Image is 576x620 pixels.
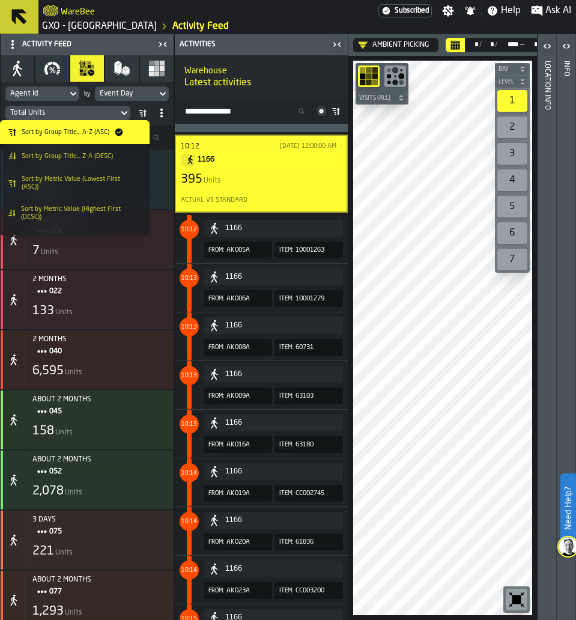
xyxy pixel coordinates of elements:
[32,576,169,598] div: Title
[204,366,343,383] button: button-1166
[181,193,342,207] div: StatList-item-Actual vs Standard
[32,455,169,478] div: Title
[225,273,338,281] div: 1166
[181,373,197,378] span: timestamp: Tue Aug 12 2025 10:13:43 GMT+0100 (British Summer Time)
[32,335,169,344] div: 2 months
[279,539,293,546] span: Item:
[495,167,530,193] div: button-toolbar-undefined
[204,269,343,285] div: Item
[495,114,530,141] div: button-toolbar-undefined
[296,344,314,351] span: 60731
[356,591,414,613] a: logo-header
[32,455,169,464] div: about 2 months
[22,175,138,191] span: Sort by Metric Value (Lowest First (ASC))
[296,587,324,595] span: CC003200
[562,58,571,617] div: Info
[1,511,174,570] div: stat-
[274,343,293,352] div: Item:
[32,576,169,584] div: Start: 8/5/2025, 11:36:19 AM - End: 9/26/2025, 1:36:49 PM
[32,335,169,358] div: Title
[1,330,174,389] div: stat-
[497,196,527,217] div: 5
[437,5,459,17] label: button-toggle-Settings
[226,490,250,497] span: AK019A
[175,55,348,99] div: title-Latest activities
[497,41,519,50] div: Select date range
[296,392,314,400] span: 63103
[274,294,293,303] div: Item:
[181,141,342,152] div: Start: 8/12/2025, 10:12:54 AM - End: 8/12/2025, 5:34:59 PM
[95,87,169,101] div: DropdownMenuValue-eventDay
[32,483,64,500] div: 2,078
[32,543,54,560] div: 221
[495,63,530,75] button: button-
[495,88,530,114] div: button-toolbar-undefined
[296,490,324,497] span: CC002745
[274,586,293,595] div: Item:
[180,366,199,385] span: counterLabel
[184,64,338,76] h2: Sub Title
[482,4,526,18] label: button-toggle-Help
[204,586,224,595] div: From:
[1,451,174,509] div: stat-
[459,5,481,17] label: button-toggle-Notifications
[496,79,517,85] span: Level
[225,370,338,378] div: 1166
[175,135,348,213] div: stat-
[32,275,169,284] div: 2 months
[32,275,169,284] div: Start: 8/1/2025, 12:44:35 AM - End: 9/25/2025, 1:56:43 AM
[497,117,527,138] div: 2
[180,220,199,239] span: counterLabel
[32,395,169,418] div: Title
[296,441,314,449] span: 63180
[187,458,192,506] span: LegendItem
[495,41,497,49] div: /
[32,395,169,404] div: Start: 8/6/2025, 10:21:26 PM - End: 8/7/2025, 12:21:22 AM
[279,588,293,594] span: Item:
[41,248,58,257] span: Units
[49,585,159,598] span: 077
[5,87,79,101] div: DropdownMenuValue-agentId
[187,410,192,458] span: LegendItem
[466,41,479,50] div: Select date range
[204,489,224,498] div: From:
[226,392,250,400] span: AK009A
[32,363,64,380] div: 6,595
[208,490,224,497] span: From:
[280,142,336,150] div: [DATE] 12:00:00 AM
[204,561,343,577] div: Item
[175,410,348,458] div: EventTitle
[226,441,250,449] span: AK016A
[204,343,224,352] div: From:
[187,556,192,604] span: LegendItem
[357,95,395,102] span: Visits (All)
[204,220,343,237] button: button-1166
[356,63,382,92] div: button-toolbar-undefined
[208,296,224,302] span: From:
[356,92,408,104] button: button-
[358,40,429,50] div: DropdownMenuValue-TmK94kQkw9xMGbuopW5fq
[180,561,199,580] span: counterLabel
[204,463,343,480] div: Item
[208,393,224,400] span: From:
[279,393,293,400] span: Item:
[226,344,250,351] span: AK008A
[61,5,95,17] h2: Sub Title
[204,317,343,334] div: Item
[204,220,343,237] div: Item
[526,41,539,50] div: Select date range
[204,463,343,480] button: button-1166
[296,538,314,546] span: 61836
[204,294,224,303] div: From:
[495,220,530,246] div: button-toolbar-undefined
[225,419,338,427] div: 1166
[225,224,338,232] div: 1166
[226,538,250,546] span: AK020A
[55,428,73,437] span: Units
[279,247,293,254] span: Item:
[181,194,342,207] div: RAW: Actual: N/A vs N/A
[175,312,348,360] div: EventTitle
[49,525,159,538] span: 075
[181,470,197,476] span: timestamp: Tue Aug 12 2025 10:14:34 GMT+0100 (British Summer Time)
